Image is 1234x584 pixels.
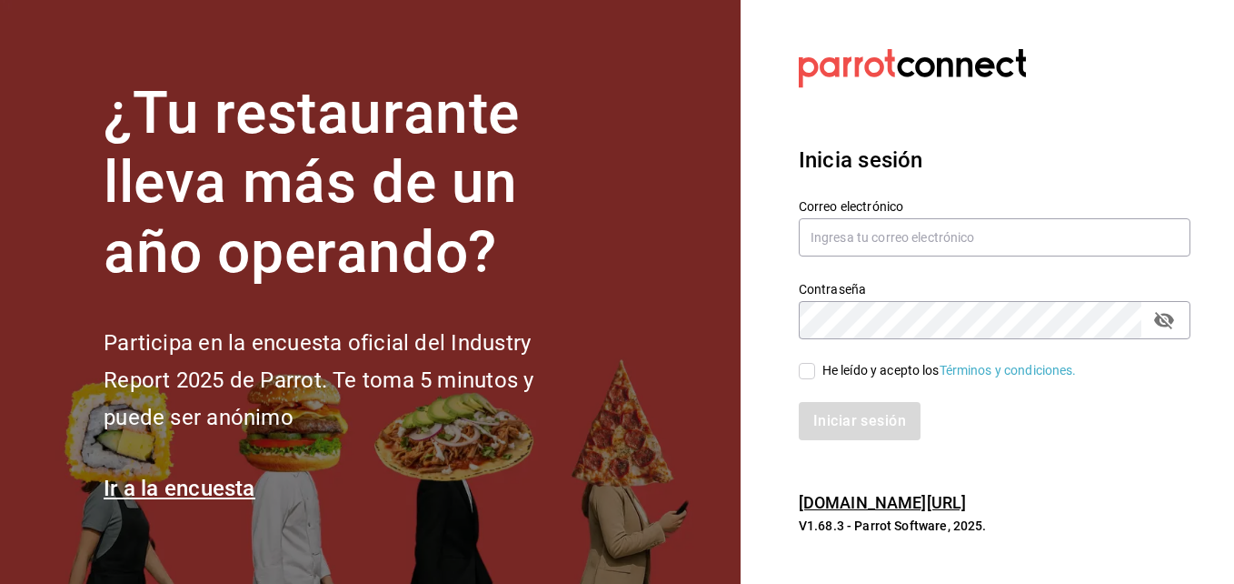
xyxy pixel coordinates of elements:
label: Contraseña [799,282,1190,295]
label: Correo electrónico [799,199,1190,212]
div: He leído y acepto los [822,361,1077,380]
input: Ingresa tu correo electrónico [799,218,1190,257]
button: passwordField [1149,305,1179,336]
a: [DOMAIN_NAME][URL] [799,493,966,512]
a: Ir a la encuesta [104,476,255,501]
p: V1.68.3 - Parrot Software, 2025. [799,517,1190,535]
h2: Participa en la encuesta oficial del Industry Report 2025 de Parrot. Te toma 5 minutos y puede se... [104,325,594,436]
h1: ¿Tu restaurante lleva más de un año operando? [104,79,594,288]
h3: Inicia sesión [799,144,1190,176]
a: Términos y condiciones. [940,363,1077,378]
